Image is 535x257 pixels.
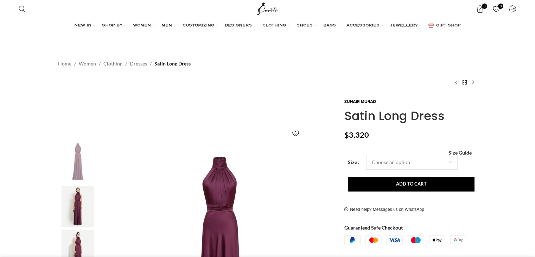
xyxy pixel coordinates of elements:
[154,60,191,68] span: Satin Long Dress
[256,5,279,11] a: Site logo
[225,19,255,33] a: DESIGNERS
[428,23,434,28] img: GiftBag
[348,177,475,192] button: Add to cart
[428,19,461,33] a: GIFT SHOP
[323,23,336,29] span: BAGS
[79,60,96,68] a: Women
[161,23,172,29] span: MEN
[15,2,29,16] a: Search
[56,141,99,182] img: Satin Long Dress
[469,78,477,87] a: Next product
[74,19,95,33] a: NEW IN
[58,60,71,68] a: Home
[390,19,421,33] a: JEWELLERY
[489,2,504,16] a: 0
[323,19,339,33] a: BAGS
[133,19,154,33] a: WOMEN
[161,19,176,33] a: MEN
[344,207,424,213] a: Need help? Messages us on WhatsApp
[498,4,503,9] span: 0
[102,23,122,29] span: SHOP BY
[436,23,461,29] span: GIFT SHOP
[452,78,460,87] a: Previous product
[102,19,126,33] a: SHOP BY
[103,60,122,68] a: Clothing
[297,19,316,33] a: SHOES
[74,23,91,29] span: NEW IN
[344,225,403,231] strong: Guaranteed Safe Checkout
[130,60,147,68] a: Dresses
[348,158,359,166] label: Size
[344,235,466,245] img: guaranteed-safe-checkout-bordered.j
[183,19,218,33] a: CUSTOMIZING
[390,23,418,29] span: JEWELLERY
[346,23,380,29] span: ACCESSORIES
[482,4,487,9] span: 0
[344,109,477,123] h1: Satin Long Dress
[344,100,376,103] img: Zuhair Murad
[473,2,488,16] a: 0
[262,23,286,29] span: CLOTHING
[297,23,313,29] span: SHOES
[133,23,151,29] span: WOMEN
[344,130,369,139] bdi: 3,320
[344,130,349,139] span: $
[225,23,252,29] span: DESIGNERS
[56,186,99,227] img: Zuhair Murad bridal
[183,23,214,29] span: CUSTOMIZING
[58,60,191,68] nav: Breadcrumb
[262,19,289,33] a: CLOTHING
[489,2,504,16] div: My Wishlist
[15,19,520,33] div: Main navigation
[346,19,383,33] a: ACCESSORIES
